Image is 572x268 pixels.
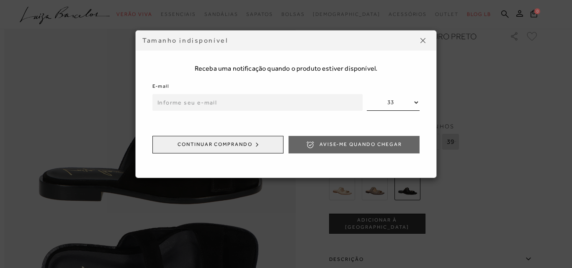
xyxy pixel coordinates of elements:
div: Tamanho indisponível [142,36,416,45]
label: E-mail [152,82,169,90]
button: Continuar comprando [152,136,283,153]
span: Receba uma notificação quando o produto estiver disponível. [152,64,420,73]
img: icon-close.png [420,38,425,43]
button: Avise-me quando chegar [289,136,420,153]
span: Avise-me quando chegar [319,141,402,148]
input: Informe seu e-mail [152,94,363,111]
